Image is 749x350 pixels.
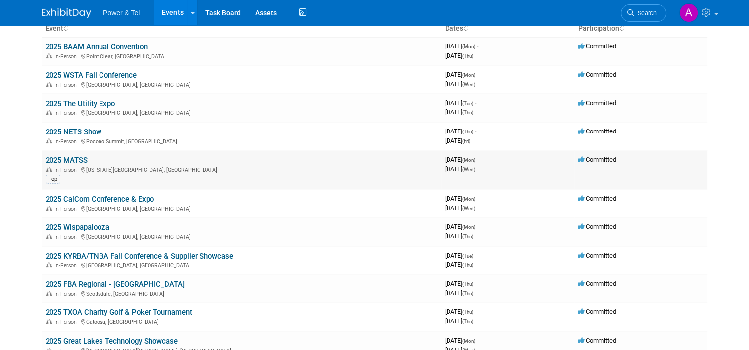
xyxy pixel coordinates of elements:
div: [GEOGRAPHIC_DATA], [GEOGRAPHIC_DATA] [46,80,437,88]
span: - [477,71,478,78]
span: (Tue) [462,253,473,259]
div: [GEOGRAPHIC_DATA], [GEOGRAPHIC_DATA] [46,232,437,240]
img: In-Person Event [46,110,52,115]
span: Committed [578,337,616,344]
span: [DATE] [445,261,473,268]
span: - [475,280,476,287]
span: (Thu) [462,129,473,134]
img: In-Person Event [46,234,52,239]
span: - [475,99,476,107]
span: - [477,223,478,230]
span: (Thu) [462,234,473,239]
img: ExhibitDay [42,8,91,18]
span: (Mon) [462,224,475,230]
img: In-Person Event [46,138,52,143]
a: 2025 WSTA Fall Conference [46,71,137,80]
span: [DATE] [445,317,473,325]
a: Sort by Participation Type [619,24,624,32]
span: [DATE] [445,99,476,107]
span: In-Person [54,206,80,212]
span: Search [634,9,657,17]
span: Committed [578,156,616,163]
span: [DATE] [445,80,475,87]
img: In-Person Event [46,82,52,87]
div: [GEOGRAPHIC_DATA], [GEOGRAPHIC_DATA] [46,108,437,116]
span: [DATE] [445,289,473,297]
span: [DATE] [445,137,470,144]
div: Scottsdale, [GEOGRAPHIC_DATA] [46,289,437,297]
span: Committed [578,128,616,135]
span: (Thu) [462,319,473,324]
div: Point Clear, [GEOGRAPHIC_DATA] [46,52,437,60]
span: Committed [578,280,616,287]
span: (Fri) [462,138,470,144]
span: [DATE] [445,128,476,135]
span: (Thu) [462,262,473,268]
span: [DATE] [445,195,478,202]
span: In-Person [54,234,80,240]
span: [DATE] [445,280,476,287]
span: [DATE] [445,204,475,212]
span: (Mon) [462,338,475,344]
span: - [475,308,476,315]
div: [GEOGRAPHIC_DATA], [GEOGRAPHIC_DATA] [46,204,437,212]
a: Sort by Event Name [63,24,68,32]
div: Pocono Summit, [GEOGRAPHIC_DATA] [46,137,437,145]
img: In-Person Event [46,262,52,267]
span: (Thu) [462,291,473,296]
div: Top [46,175,60,184]
span: In-Person [54,319,80,325]
div: [GEOGRAPHIC_DATA], [GEOGRAPHIC_DATA] [46,261,437,269]
span: [DATE] [445,308,476,315]
span: [DATE] [445,165,475,173]
a: 2025 KYRBA/TNBA Fall Conference & Supplier Showcase [46,252,233,261]
span: - [477,156,478,163]
span: (Mon) [462,157,475,163]
span: (Thu) [462,110,473,115]
span: (Thu) [462,53,473,59]
span: [DATE] [445,232,473,240]
span: - [477,337,478,344]
span: [DATE] [445,337,478,344]
span: (Wed) [462,206,475,211]
span: (Mon) [462,44,475,49]
span: [DATE] [445,252,476,259]
a: 2025 CalCom Conference & Expo [46,195,154,204]
span: [DATE] [445,52,473,59]
a: 2025 FBA Regional - [GEOGRAPHIC_DATA] [46,280,185,289]
span: In-Person [54,291,80,297]
span: - [475,252,476,259]
span: (Mon) [462,196,475,202]
span: (Wed) [462,167,475,172]
a: 2025 Great Lakes Technology Showcase [46,337,178,346]
span: [DATE] [445,43,478,50]
span: (Wed) [462,82,475,87]
img: In-Person Event [46,167,52,172]
a: 2025 The Utility Expo [46,99,115,108]
span: In-Person [54,110,80,116]
span: In-Person [54,82,80,88]
img: Alina Dorion [679,3,698,22]
a: 2025 NETS Show [46,128,101,136]
img: In-Person Event [46,53,52,58]
span: In-Person [54,53,80,60]
span: Committed [578,223,616,230]
span: [DATE] [445,108,473,116]
span: Committed [578,71,616,78]
a: 2025 Wispapalooza [46,223,109,232]
span: (Mon) [462,72,475,78]
div: Catoosa, [GEOGRAPHIC_DATA] [46,317,437,325]
span: (Tue) [462,101,473,106]
span: Committed [578,308,616,315]
span: [DATE] [445,223,478,230]
span: [DATE] [445,71,478,78]
a: Sort by Start Date [463,24,468,32]
a: 2025 TXOA Charity Golf & Poker Tournament [46,308,192,317]
a: 2025 MATSS [46,156,88,165]
th: Dates [441,20,574,37]
span: Power & Tel [103,9,140,17]
span: In-Person [54,138,80,145]
span: - [475,128,476,135]
span: In-Person [54,167,80,173]
span: Committed [578,252,616,259]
